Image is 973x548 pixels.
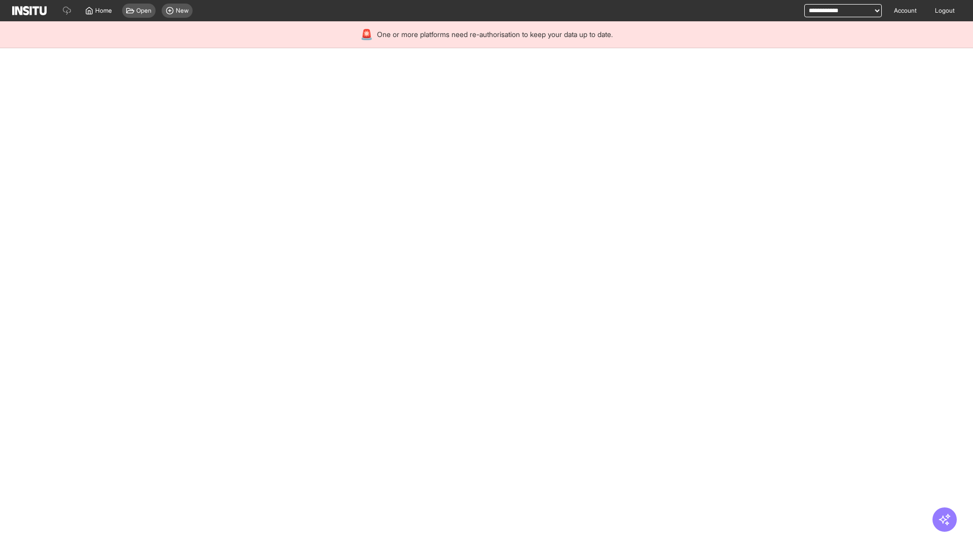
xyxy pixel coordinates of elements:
[95,7,112,15] span: Home
[377,29,613,40] span: One or more platforms need re-authorisation to keep your data up to date.
[360,27,373,42] div: 🚨
[136,7,152,15] span: Open
[176,7,189,15] span: New
[12,6,47,15] img: Logo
